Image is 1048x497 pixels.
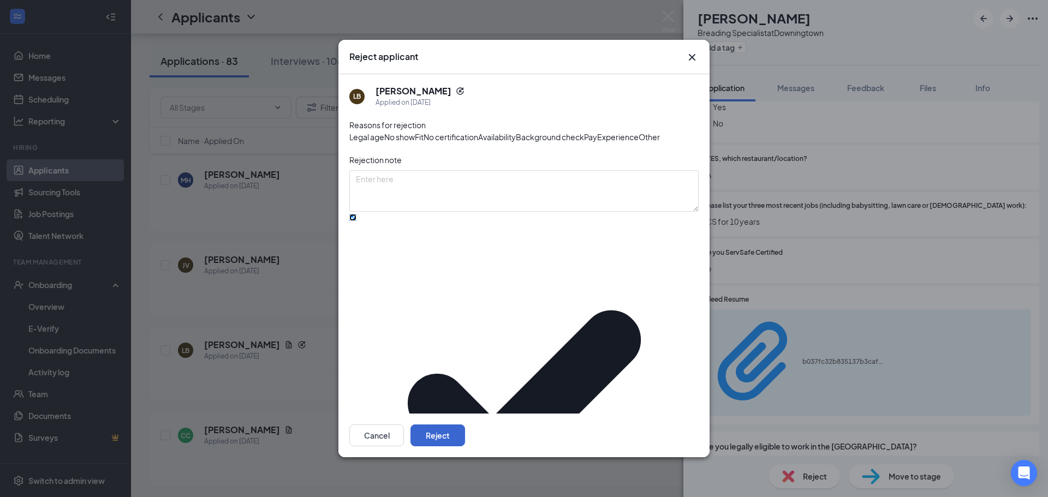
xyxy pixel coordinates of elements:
[376,97,465,108] div: Applied on [DATE]
[349,131,384,143] span: Legal age
[584,131,597,143] span: Pay
[478,131,516,143] span: Availability
[410,424,465,446] button: Reject
[349,120,426,130] span: Reasons for rejection
[1011,460,1037,486] div: Open Intercom Messenger
[349,424,404,446] button: Cancel
[353,92,361,101] div: LB
[415,131,424,143] span: Fit
[424,131,478,143] span: No certification
[686,51,699,64] svg: Cross
[516,131,584,143] span: Background check
[456,87,465,95] svg: Reapply
[639,131,660,143] span: Other
[376,85,451,97] h5: [PERSON_NAME]
[349,155,402,165] span: Rejection note
[597,131,639,143] span: Experience
[384,131,415,143] span: No show
[349,51,418,63] h3: Reject applicant
[686,51,699,64] button: Close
